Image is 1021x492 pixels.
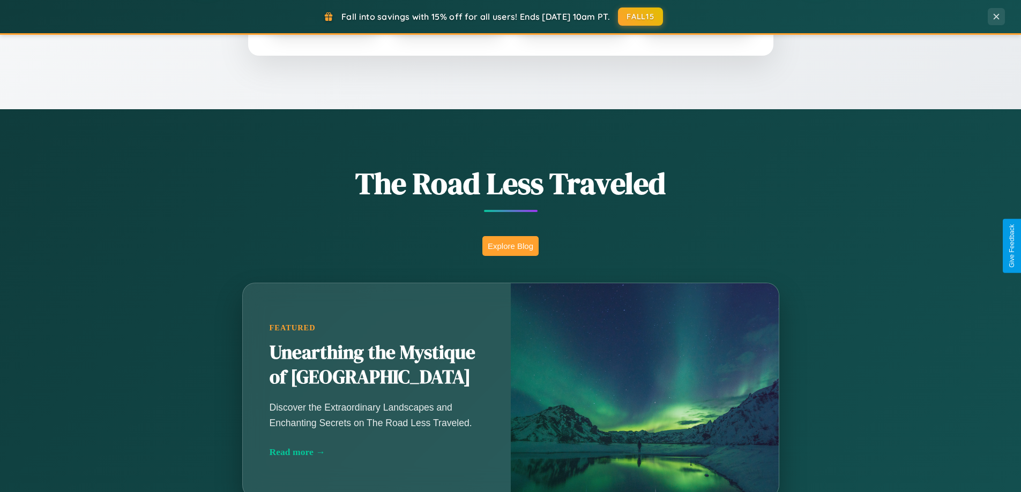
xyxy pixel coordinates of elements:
p: Discover the Extraordinary Landscapes and Enchanting Secrets on The Road Less Traveled. [270,400,484,430]
button: FALL15 [618,7,663,26]
button: Explore Blog [482,236,539,256]
div: Featured [270,323,484,332]
span: Fall into savings with 15% off for all users! Ends [DATE] 10am PT. [341,11,610,22]
div: Give Feedback [1008,224,1016,268]
h2: Unearthing the Mystique of [GEOGRAPHIC_DATA] [270,340,484,390]
div: Read more → [270,446,484,458]
h1: The Road Less Traveled [189,163,832,204]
